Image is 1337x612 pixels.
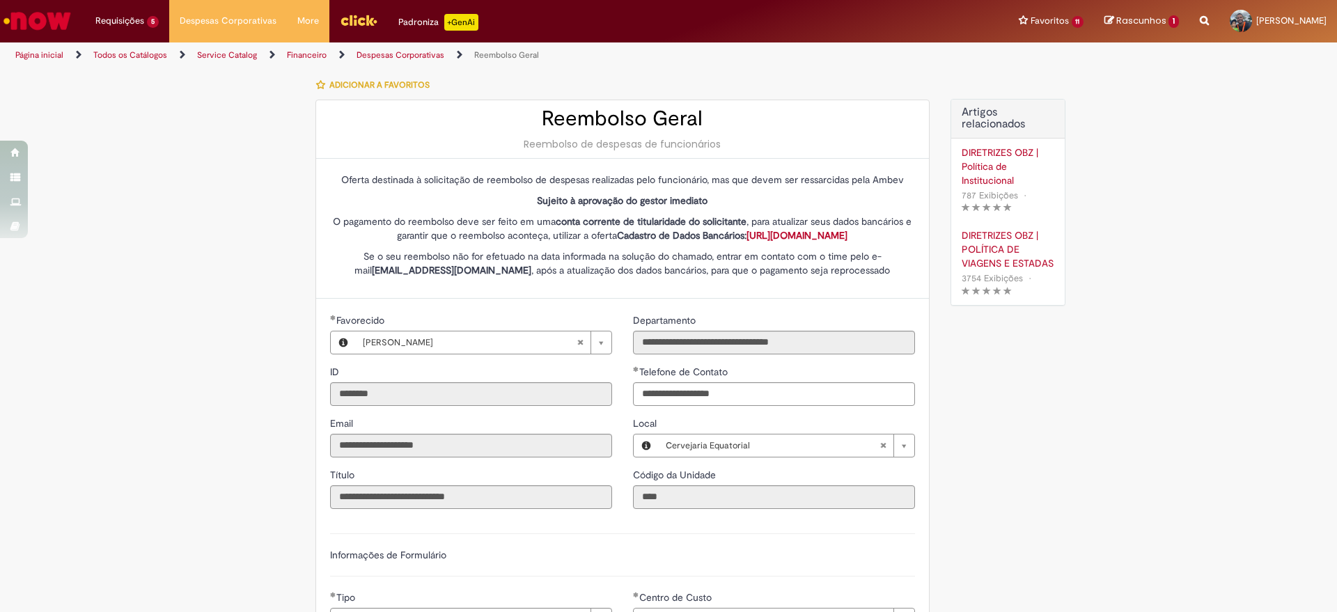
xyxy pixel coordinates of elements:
span: Despesas Corporativas [180,14,276,28]
input: Código da Unidade [633,485,915,509]
strong: Cadastro de Dados Bancários: [617,229,847,242]
span: Telefone de Contato [639,366,730,378]
input: Departamento [633,331,915,354]
span: 3754 Exibições [962,272,1023,284]
span: Somente leitura - Email [330,417,356,430]
span: Somente leitura - Código da Unidade [633,469,719,481]
span: • [1026,269,1034,288]
a: Despesas Corporativas [357,49,444,61]
label: Informações de Formulário [330,549,446,561]
span: Obrigatório Preenchido [330,315,336,320]
a: DIRETRIZES OBZ | POLÍTICA DE VIAGENS E ESTADAS [962,228,1054,270]
label: Somente leitura - Título [330,468,357,482]
span: Somente leitura - Título [330,469,357,481]
span: [PERSON_NAME] [363,331,577,354]
p: Se o seu reembolso não for efetuado na data informada na solução do chamado, entrar em contato co... [330,249,915,277]
label: Somente leitura - ID [330,365,342,379]
span: Favoritos [1031,14,1069,28]
ul: Trilhas de página [10,42,881,68]
a: [URL][DOMAIN_NAME] [746,229,847,242]
span: Local [633,417,659,430]
span: Tipo [336,591,358,604]
button: Adicionar a Favoritos [315,70,437,100]
strong: conta corrente de titularidade do solicitante [556,215,746,228]
button: Local, Visualizar este registro Cervejaria Equatorial [634,434,659,457]
span: Adicionar a Favoritos [329,79,430,91]
div: Reembolso de despesas de funcionários [330,137,915,151]
span: Requisições [95,14,144,28]
span: 5 [147,16,159,28]
img: ServiceNow [1,7,73,35]
img: click_logo_yellow_360x200.png [340,10,377,31]
a: [PERSON_NAME]Limpar campo Favorecido [356,331,611,354]
span: Somente leitura - Departamento [633,314,698,327]
label: Somente leitura - Email [330,416,356,430]
span: 1 [1168,15,1179,28]
span: Obrigatório Preenchido [330,592,336,597]
span: Obrigatório Preenchido [633,366,639,372]
span: Rascunhos [1116,14,1166,27]
a: Todos os Catálogos [93,49,167,61]
input: ID [330,382,612,406]
span: More [297,14,319,28]
input: Email [330,434,612,457]
p: O pagamento do reembolso deve ser feito em uma , para atualizar seus dados bancários e garantir q... [330,214,915,242]
div: Padroniza [398,14,478,31]
input: Telefone de Contato [633,382,915,406]
label: Somente leitura - Departamento [633,313,698,327]
p: +GenAi [444,14,478,31]
a: DIRETRIZES OBZ | Política de Institucional [962,146,1054,187]
h2: Reembolso Geral [330,107,915,130]
label: Somente leitura - Código da Unidade [633,468,719,482]
a: Cervejaria EquatorialLimpar campo Local [659,434,914,457]
h3: Artigos relacionados [962,107,1054,131]
strong: Sujeito à aprovação do gestor imediato [537,194,707,207]
a: Reembolso Geral [474,49,539,61]
input: Título [330,485,612,509]
abbr: Limpar campo Favorecido [570,331,591,354]
a: Rascunhos [1104,15,1179,28]
button: Favorecido, Visualizar este registro Antonio Fabricio Cardoso Ponciano [331,331,356,354]
span: Necessários - Favorecido [336,314,387,327]
p: Oferta destinada à solicitação de reembolso de despesas realizadas pelo funcionário, mas que deve... [330,173,915,187]
a: Service Catalog [197,49,257,61]
span: • [1021,186,1029,205]
span: Cervejaria Equatorial [666,434,879,457]
span: [PERSON_NAME] [1256,15,1327,26]
span: 11 [1072,16,1084,28]
span: 787 Exibições [962,189,1018,201]
a: Financeiro [287,49,327,61]
strong: [EMAIL_ADDRESS][DOMAIN_NAME] [372,264,531,276]
abbr: Limpar campo Local [873,434,893,457]
span: Centro de Custo [639,591,714,604]
a: Página inicial [15,49,63,61]
span: Obrigatório Preenchido [633,592,639,597]
span: Somente leitura - ID [330,366,342,378]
